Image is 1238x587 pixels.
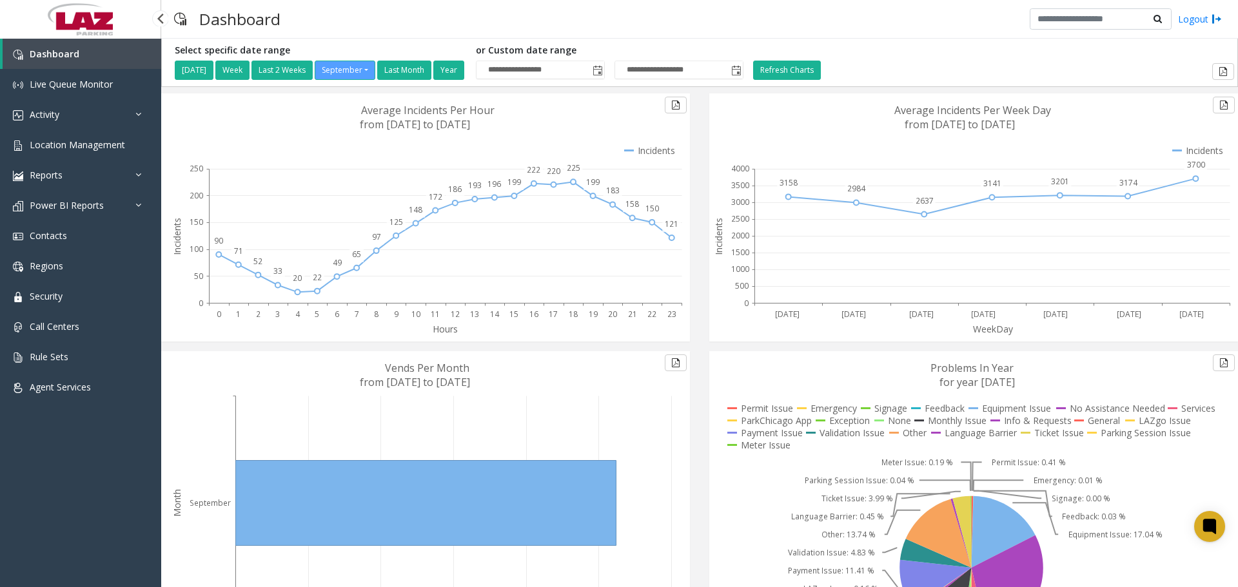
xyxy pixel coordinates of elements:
text: Average Incidents Per Hour [361,103,495,117]
span: Agent Services [30,381,91,393]
text: 13 [470,309,479,320]
img: 'icon' [13,383,23,393]
text: 23 [667,309,676,320]
text: [DATE] [775,309,800,320]
img: 'icon' [13,201,23,211]
span: Dashboard [30,48,79,60]
text: Month [171,489,183,517]
text: September [190,497,231,508]
text: 3 [275,309,280,320]
span: Contacts [30,229,67,242]
img: 'icon' [13,171,23,181]
text: 4000 [731,163,749,174]
span: Location Management [30,139,125,151]
text: 65 [352,249,361,260]
text: 2984 [847,183,866,194]
text: 12 [451,309,460,320]
text: Permit Issue: 0.41 % [992,457,1066,468]
span: Activity [30,108,59,120]
text: 6 [335,309,339,320]
text: 150 [645,203,659,214]
text: 52 [253,256,262,267]
text: from [DATE] to [DATE] [360,117,470,131]
text: 20 [293,273,302,284]
text: 3000 [731,197,749,207]
text: 0 [217,309,221,320]
text: 222 [527,164,540,175]
button: Year [433,61,464,80]
img: 'icon' [13,231,23,242]
text: 2 [256,309,260,320]
text: 17 [549,309,558,320]
img: 'icon' [13,140,23,151]
span: Call Centers [30,320,79,332]
img: logout [1212,12,1222,26]
img: 'icon' [13,352,23,363]
text: 19 [589,309,598,320]
h3: Dashboard [193,3,287,35]
text: 10 [411,309,420,320]
text: 5 [315,309,319,320]
text: [DATE] [1117,309,1141,320]
button: Export to pdf [1212,63,1234,80]
text: from [DATE] to [DATE] [905,117,1015,131]
span: Security [30,290,63,302]
span: Toggle popup [729,61,743,79]
img: 'icon' [13,262,23,272]
span: Reports [30,169,63,181]
text: 220 [547,166,560,177]
text: Signage: 0.00 % [1052,493,1110,504]
span: Toggle popup [590,61,604,79]
text: 8 [374,309,378,320]
button: Refresh Charts [753,61,821,80]
text: 2500 [731,213,749,224]
text: [DATE] [841,309,866,320]
text: 121 [665,218,678,229]
text: 250 [190,163,203,174]
button: Week [215,61,250,80]
text: 186 [448,184,462,195]
text: 16 [529,309,538,320]
text: 33 [273,265,282,276]
text: Hours [433,323,458,335]
img: 'icon' [13,292,23,302]
text: Other: 13.74 % [821,529,876,540]
span: Live Queue Monitor [30,78,113,90]
text: [DATE] [1179,309,1204,320]
text: 18 [569,309,578,320]
span: Power BI Reports [30,199,104,211]
text: 50 [194,271,203,282]
text: 4 [295,309,300,320]
text: 11 [431,309,440,320]
h5: or Custom date range [476,45,743,56]
text: [DATE] [971,309,996,320]
text: WeekDay [973,323,1014,335]
button: Export to pdf [665,354,687,371]
button: [DATE] [175,61,213,80]
button: Last Month [377,61,431,80]
text: Ticket Issue: 3.99 % [821,493,893,504]
a: Logout [1178,12,1222,26]
text: 196 [487,178,501,189]
text: 500 [735,280,749,291]
text: 3500 [731,180,749,191]
text: 49 [333,257,342,268]
text: Incidents [171,218,183,255]
text: Problems In Year [930,361,1014,375]
text: 148 [409,204,422,215]
text: 125 [389,217,403,227]
text: 3174 [1119,177,1138,188]
a: Dashboard [3,39,161,69]
text: Vends Per Month [385,361,469,375]
text: 100 [190,244,203,255]
text: Average Incidents Per Week Day [894,103,1051,117]
img: pageIcon [174,3,186,35]
span: Regions [30,260,63,272]
text: 3141 [983,178,1001,189]
text: 0 [199,298,203,309]
text: 22 [647,309,656,320]
text: Emergency: 0.01 % [1034,475,1103,486]
img: 'icon' [13,322,23,332]
text: 21 [628,309,637,320]
text: 3201 [1051,176,1069,187]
